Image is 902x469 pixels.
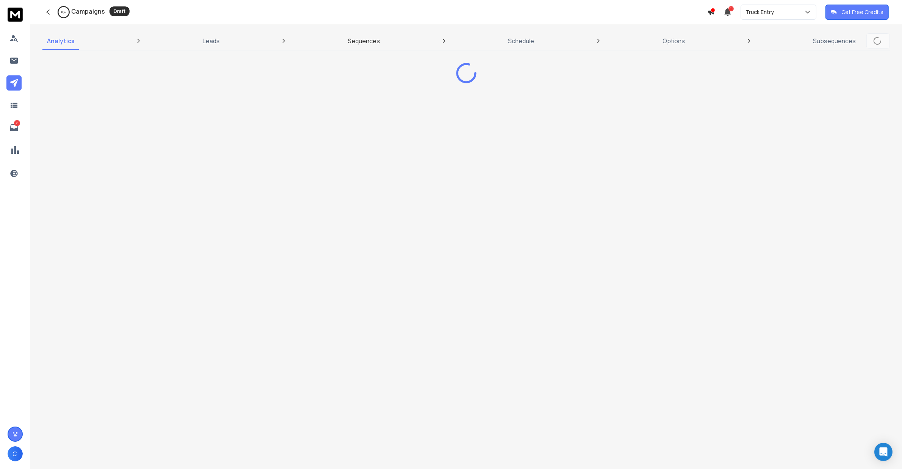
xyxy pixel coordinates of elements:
[62,10,66,14] p: 0 %
[71,7,105,16] h1: Campaigns
[508,36,535,45] p: Schedule
[8,446,23,461] button: C
[42,32,79,50] a: Analytics
[109,6,130,16] div: Draft
[203,36,220,45] p: Leads
[813,36,856,45] p: Subsequences
[198,32,224,50] a: Leads
[14,120,20,126] p: 2
[746,8,777,16] p: Truck Entry
[808,32,860,50] a: Subsequences
[348,36,380,45] p: Sequences
[658,32,689,50] a: Options
[504,32,539,50] a: Schedule
[47,36,75,45] p: Analytics
[874,443,893,461] div: Open Intercom Messenger
[343,32,385,50] a: Sequences
[663,36,685,45] p: Options
[728,6,734,11] span: 1
[825,5,889,20] button: Get Free Credits
[6,120,22,135] a: 2
[841,8,883,16] p: Get Free Credits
